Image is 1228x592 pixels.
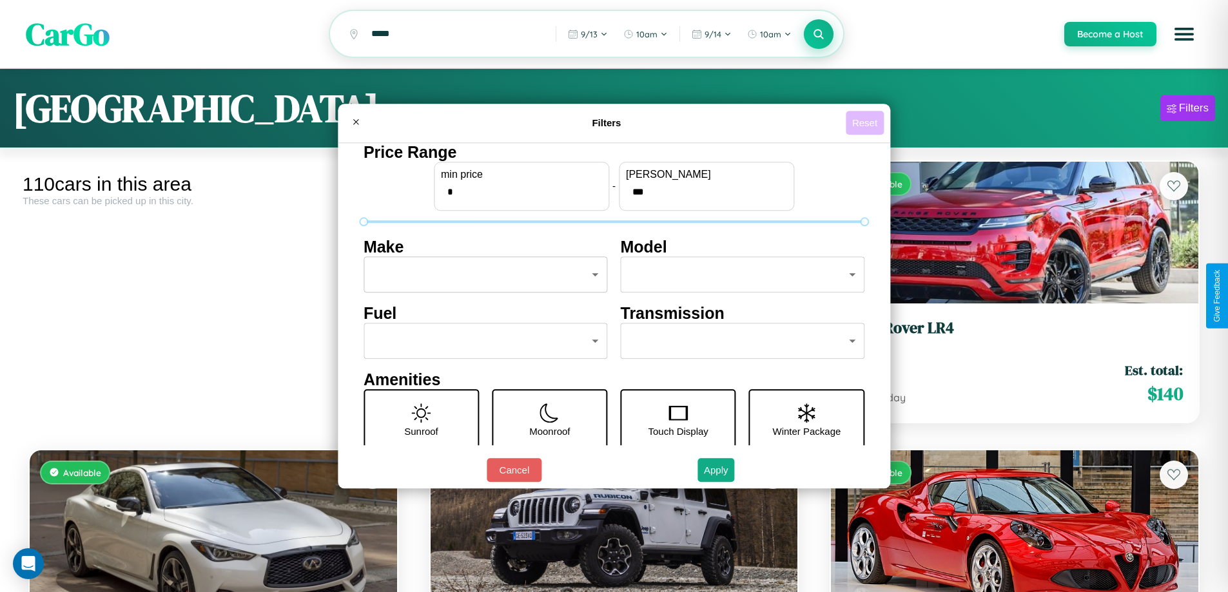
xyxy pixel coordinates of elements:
[63,467,101,478] span: Available
[487,458,541,482] button: Cancel
[846,319,1183,350] a: Land Rover LR42024
[617,24,674,44] button: 10am
[364,143,864,162] h4: Price Range
[685,24,738,44] button: 9/14
[1160,95,1215,121] button: Filters
[648,423,708,440] p: Touch Display
[636,29,658,39] span: 10am
[581,29,598,39] span: 9 / 13
[879,391,906,404] span: / day
[846,111,884,135] button: Reset
[23,195,404,206] div: These cars can be picked up in this city.
[760,29,781,39] span: 10am
[561,24,614,44] button: 9/13
[697,458,735,482] button: Apply
[612,177,616,195] p: -
[23,173,404,195] div: 110 cars in this area
[1125,361,1183,379] span: Est. total:
[846,319,1183,338] h3: Land Rover LR4
[13,82,379,135] h1: [GEOGRAPHIC_DATA]
[1064,22,1156,46] button: Become a Host
[26,13,110,55] span: CarGo
[367,117,846,128] h4: Filters
[1179,102,1209,115] div: Filters
[364,370,864,389] h4: Amenities
[364,304,608,323] h4: Fuel
[741,24,798,44] button: 10am
[529,423,570,440] p: Moonroof
[1213,270,1222,322] div: Give Feedback
[441,169,602,180] label: min price
[621,238,865,256] h4: Model
[705,29,721,39] span: 9 / 14
[1147,381,1183,406] span: $ 140
[773,423,841,440] p: Winter Package
[626,169,787,180] label: [PERSON_NAME]
[364,238,608,256] h4: Make
[621,304,865,323] h4: Transmission
[13,548,44,579] div: Open Intercom Messenger
[1166,16,1202,52] button: Open menu
[404,423,438,440] p: Sunroof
